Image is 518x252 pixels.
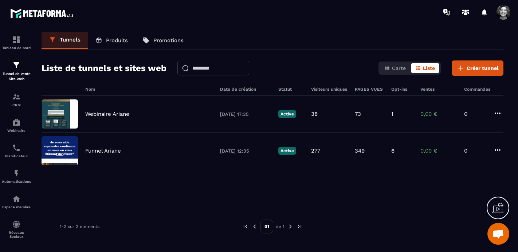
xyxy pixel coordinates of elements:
p: Tableau de bord [2,46,31,50]
h6: PAGES VUES [355,87,384,92]
a: automationsautomationsWebinaire [2,113,31,138]
img: social-network [12,220,21,229]
a: formationformationTunnel de vente Site web [2,55,31,87]
div: Ouvrir le chat [487,223,509,245]
img: automations [12,194,21,203]
img: prev [251,223,258,230]
h2: Liste de tunnels et sites web [42,61,166,75]
p: 0,00 € [420,147,457,154]
a: formationformationCRM [2,87,31,113]
h6: Commandes [464,87,490,92]
p: Active [278,147,296,155]
button: Liste [411,63,439,73]
span: Liste [423,65,435,71]
button: Créer tunnel [452,60,503,76]
h6: Date de création [220,87,271,92]
p: 6 [391,147,395,154]
p: Automatisations [2,180,31,184]
p: 01 [260,220,273,233]
p: Active [278,110,296,118]
p: Espace membre [2,205,31,209]
img: next [287,223,294,230]
p: de 1 [276,224,284,229]
p: Funnel Ariane [85,147,121,154]
p: Réseaux Sociaux [2,231,31,239]
img: logo [10,7,76,20]
h6: Visiteurs uniques [311,87,348,92]
p: 0,00 € [420,111,457,117]
a: automationsautomationsAutomatisations [2,164,31,189]
p: 349 [355,147,365,154]
p: Promotions [153,37,184,44]
p: Webinaire Ariane [85,111,129,117]
p: 1-2 sur 2 éléments [60,224,99,229]
h6: Opt-ins [391,87,413,92]
p: 277 [311,147,320,154]
span: Créer tunnel [467,64,499,72]
p: 38 [311,111,318,117]
img: formation [12,61,21,70]
a: Produits [88,32,135,49]
p: 1 [391,111,393,117]
a: Promotions [135,32,191,49]
img: automations [12,169,21,178]
img: prev [242,223,249,230]
img: image [42,99,78,129]
a: automationsautomationsEspace membre [2,189,31,214]
p: Webinaire [2,129,31,133]
p: Tunnel de vente Site web [2,71,31,82]
a: formationformationTableau de bord [2,30,31,55]
img: image [42,136,78,165]
button: Carte [380,63,410,73]
img: automations [12,118,21,127]
a: schedulerschedulerPlanificateur [2,138,31,164]
img: formation [12,35,21,44]
p: [DATE] 17:35 [220,111,271,117]
img: formation [12,92,21,101]
a: Tunnels [42,32,88,49]
p: [DATE] 12:35 [220,148,271,154]
p: 0 [464,111,486,117]
h6: Statut [278,87,304,92]
p: 0 [464,147,486,154]
span: Carte [392,65,406,71]
h6: Ventes [420,87,457,92]
img: next [296,223,303,230]
p: Tunnels [60,36,81,43]
p: Planificateur [2,154,31,158]
p: Produits [106,37,128,44]
p: 73 [355,111,361,117]
p: CRM [2,103,31,107]
h6: Nom [85,87,213,92]
a: social-networksocial-networkRéseaux Sociaux [2,214,31,244]
img: scheduler [12,143,21,152]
